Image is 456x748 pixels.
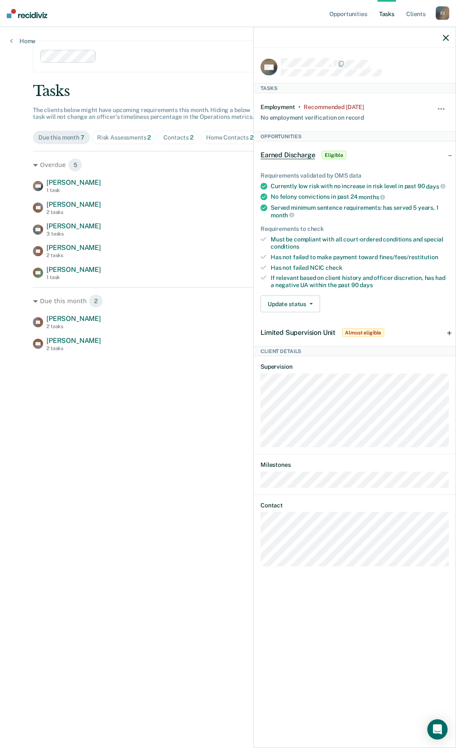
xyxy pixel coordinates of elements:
div: Employment [261,103,295,110]
span: 7 [81,134,84,141]
img: Recidiviz [7,9,47,18]
span: [PERSON_NAME] [46,200,101,208]
span: [PERSON_NAME] [46,266,101,274]
span: month [271,211,294,218]
span: 2 [89,294,103,308]
div: 1 task [46,274,101,280]
span: 2 [190,134,193,141]
div: Requirements validated by OMS data [261,172,449,179]
div: Served minimum sentence requirements: has served 5 years, 1 [271,204,449,218]
span: 5 [68,158,83,172]
div: 1 task [46,187,101,193]
div: No employment verification on record [261,110,364,121]
button: Update status [261,295,320,312]
a: Home [10,37,35,45]
span: [PERSON_NAME] [46,244,101,252]
div: Recommended 5 years ago [304,103,364,110]
span: Eligible [322,151,346,159]
div: Limited Supervision UnitAlmost eligible [254,319,456,346]
div: Due this month [38,134,84,141]
div: 2 tasks [46,209,101,215]
div: Opportunities [254,131,456,141]
div: Contacts [163,134,193,141]
dt: Milestones [261,461,449,469]
div: Risk Assessments [97,134,151,141]
div: Requirements to check [261,225,449,233]
div: Has not failed NCIC [271,264,449,271]
div: Has not failed to make payment toward [271,253,449,260]
div: Open Intercom Messenger [427,719,448,740]
span: Almost eligible [342,328,384,337]
div: 2 tasks [46,345,101,351]
div: 3 tasks [46,231,101,237]
div: Earned DischargeEligible [254,141,456,168]
div: Client Details [254,346,456,356]
span: Earned Discharge [261,151,315,159]
div: • [299,103,301,110]
div: No felony convictions in past 24 [271,193,449,201]
div: Tasks [254,83,456,93]
span: months [358,194,385,200]
span: conditions [271,243,299,249]
div: If relevant based on client history and officer discretion, has had a negative UA within the past 90 [271,274,449,289]
span: 2 [250,134,253,141]
div: Overdue [33,158,423,172]
span: fines/fees/restitution [379,253,438,260]
div: Must be compliant with all court-ordered conditions and special [271,236,449,250]
span: days [426,183,445,189]
div: Due this month [33,294,423,308]
span: The clients below might have upcoming requirements this month. Hiding a below task will not chang... [33,107,254,121]
span: check [326,264,342,271]
span: [PERSON_NAME] [46,337,101,345]
div: 2 tasks [46,323,101,329]
div: Currently low risk with no increase in risk level in past 90 [271,182,449,190]
span: [PERSON_NAME] [46,178,101,186]
span: Limited Supervision Unit [261,328,335,336]
div: Home Contacts [206,134,253,141]
div: Tasks [33,82,423,100]
span: days [360,282,372,288]
span: 2 [147,134,151,141]
dt: Contact [261,501,449,509]
div: 2 tasks [46,252,101,258]
dt: Supervision [261,363,449,370]
span: [PERSON_NAME] [46,222,101,230]
div: F J [436,6,449,20]
span: [PERSON_NAME] [46,315,101,323]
